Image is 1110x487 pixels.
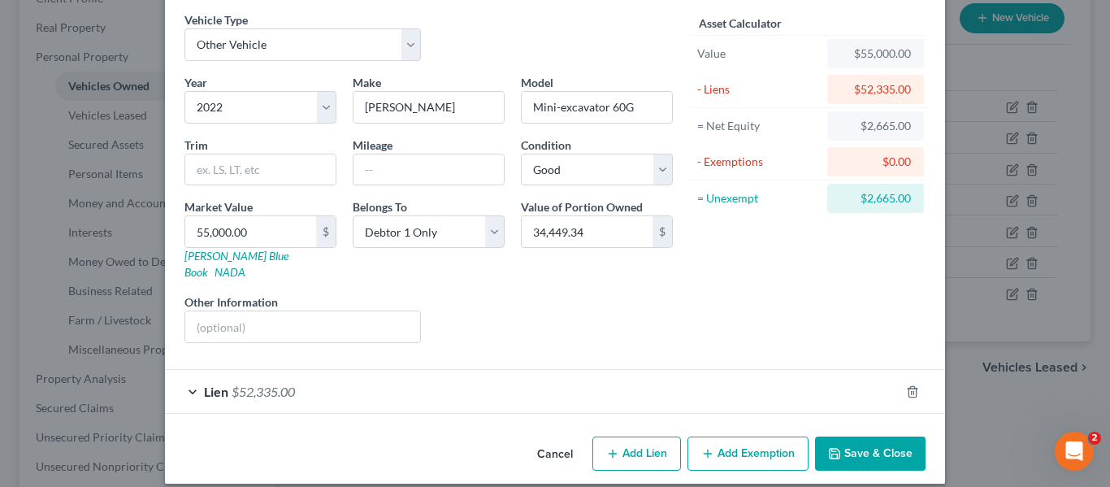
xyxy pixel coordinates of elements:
a: NADA [215,265,245,279]
label: Vehicle Type [184,11,248,28]
label: Value of Portion Owned [521,198,643,215]
span: Belongs To [353,200,407,214]
a: [PERSON_NAME] Blue Book [184,249,288,279]
div: $ [653,216,672,247]
input: (optional) [185,311,420,342]
label: Mileage [353,137,392,154]
input: 0.00 [185,216,316,247]
label: Asset Calculator [699,15,782,32]
div: - Exemptions [697,154,820,170]
div: = Unexempt [697,190,820,207]
div: $0.00 [840,154,911,170]
span: $52,335.00 [232,384,295,399]
label: Market Value [184,198,253,215]
button: Cancel [524,438,586,471]
div: - Liens [697,81,820,98]
button: Add Exemption [687,437,809,471]
input: ex. LS, LT, etc [185,154,336,185]
div: $55,000.00 [840,46,911,62]
div: $2,665.00 [840,118,911,134]
span: Lien [204,384,228,399]
input: 0.00 [522,216,653,247]
span: 2 [1088,432,1101,445]
input: ex. Altima [522,92,672,123]
div: $52,335.00 [840,81,911,98]
label: Trim [184,137,208,154]
label: Other Information [184,294,278,311]
label: Model [521,74,553,91]
div: Value [697,46,820,62]
input: ex. Nissan [353,92,504,123]
div: = Net Equity [697,118,820,134]
span: Make [353,76,381,89]
label: Year [184,74,207,91]
button: Save & Close [815,437,926,471]
label: Condition [521,137,571,154]
div: $2,665.00 [840,190,911,207]
button: Add Lien [592,437,681,471]
div: $ [316,216,336,247]
iframe: Intercom live chat [1055,432,1094,471]
input: -- [353,154,504,185]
